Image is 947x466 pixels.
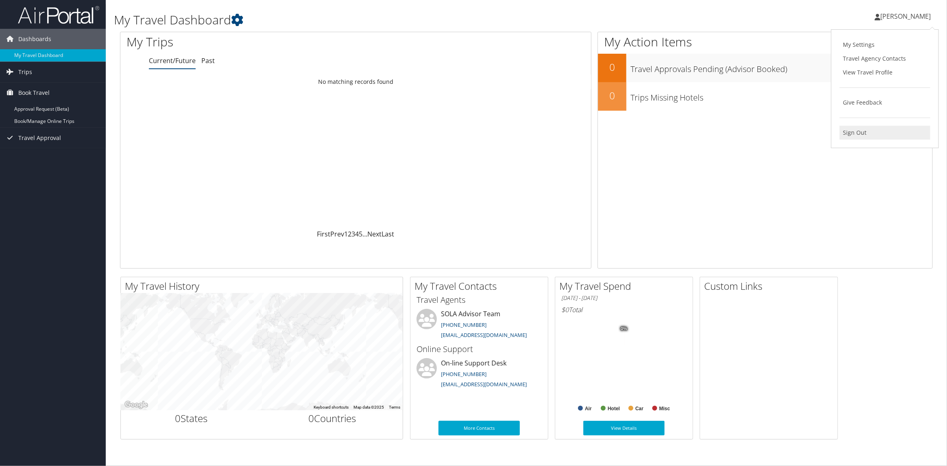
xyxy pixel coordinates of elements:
a: Last [382,230,395,238]
a: 1 [345,230,348,238]
a: [PHONE_NUMBER] [441,370,487,378]
span: Trips [18,62,32,82]
h2: Countries [268,411,397,425]
span: Book Travel [18,83,50,103]
a: 2 [348,230,352,238]
a: View Travel Profile [840,66,930,79]
a: [EMAIL_ADDRESS][DOMAIN_NAME] [441,331,527,339]
a: 0Travel Approvals Pending (Advisor Booked) [598,54,932,82]
tspan: 0% [621,326,627,331]
a: Next [368,230,382,238]
a: My Settings [840,38,930,52]
h3: Travel Agents [417,294,542,306]
li: On-line Support Desk [412,358,546,392]
text: Misc [659,406,670,411]
h2: States [127,411,256,425]
text: Air [585,406,592,411]
a: Travel Agency Contacts [840,52,930,66]
a: Give Feedback [840,96,930,109]
span: $0 [561,305,569,314]
h2: My Travel History [125,279,403,293]
span: … [363,230,368,238]
h2: 0 [598,60,626,74]
li: SOLA Advisor Team [412,309,546,342]
a: Terms (opens in new tab) [389,405,400,409]
h2: Custom Links [704,279,838,293]
h2: My Travel Spend [559,279,693,293]
h1: My Travel Dashboard [114,11,664,28]
a: [EMAIL_ADDRESS][DOMAIN_NAME] [441,381,527,388]
h3: Travel Approvals Pending (Advisor Booked) [631,59,932,75]
a: 4 [356,230,359,238]
h1: My Trips [127,33,389,50]
td: No matching records found [120,74,591,89]
span: Travel Approval [18,128,61,148]
a: 5 [359,230,363,238]
a: First [317,230,331,238]
h3: Online Support [417,343,542,355]
h2: My Travel Contacts [415,279,548,293]
a: More Contacts [439,421,520,435]
a: 3 [352,230,356,238]
h6: [DATE] - [DATE] [561,294,687,302]
a: Sign Out [840,126,930,140]
h3: Trips Missing Hotels [631,88,932,103]
a: Past [201,56,215,65]
span: [PERSON_NAME] [880,12,931,21]
span: 0 [175,411,181,425]
a: [PERSON_NAME] [875,4,939,28]
span: Dashboards [18,29,51,49]
h6: Total [561,305,687,314]
img: airportal-logo.png [18,5,99,24]
a: Prev [331,230,345,238]
a: Open this area in Google Maps (opens a new window) [123,400,150,410]
span: 0 [308,411,314,425]
h2: 0 [598,89,626,103]
img: Google [123,400,150,410]
text: Car [635,406,644,411]
a: Current/Future [149,56,196,65]
a: [PHONE_NUMBER] [441,321,487,328]
span: Map data ©2025 [353,405,384,409]
a: 0Trips Missing Hotels [598,82,932,111]
button: Keyboard shortcuts [314,405,349,410]
a: View Details [583,421,665,435]
h1: My Action Items [598,33,932,50]
text: Hotel [608,406,620,411]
